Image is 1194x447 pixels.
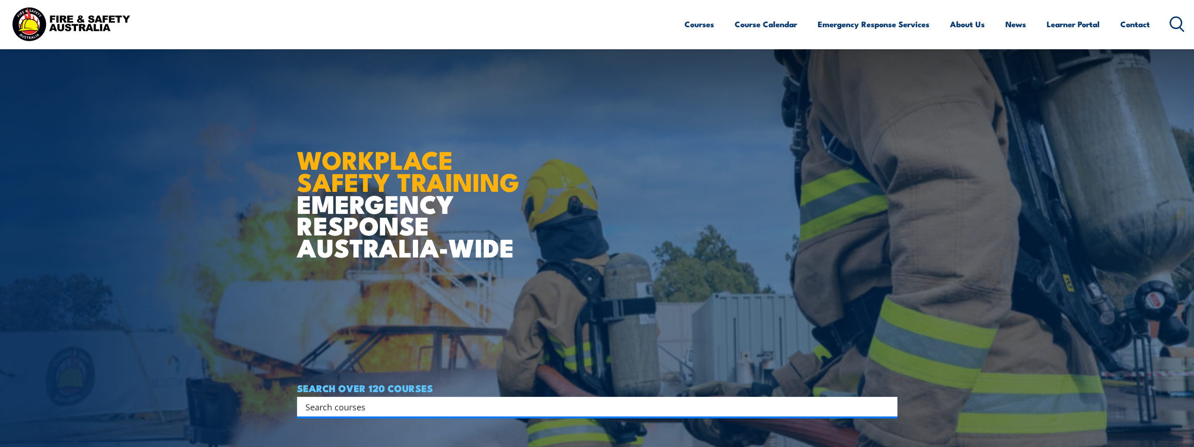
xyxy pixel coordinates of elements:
[950,12,985,37] a: About Us
[881,400,894,413] button: Search magnifier button
[297,125,526,258] h1: EMERGENCY RESPONSE AUSTRALIA-WIDE
[1005,12,1026,37] a: News
[1120,12,1150,37] a: Contact
[735,12,797,37] a: Course Calendar
[305,400,877,414] input: Search input
[818,12,929,37] a: Emergency Response Services
[1047,12,1100,37] a: Learner Portal
[684,12,714,37] a: Courses
[297,383,897,393] h4: SEARCH OVER 120 COURSES
[297,139,519,200] strong: WORKPLACE SAFETY TRAINING
[307,400,879,413] form: Search form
